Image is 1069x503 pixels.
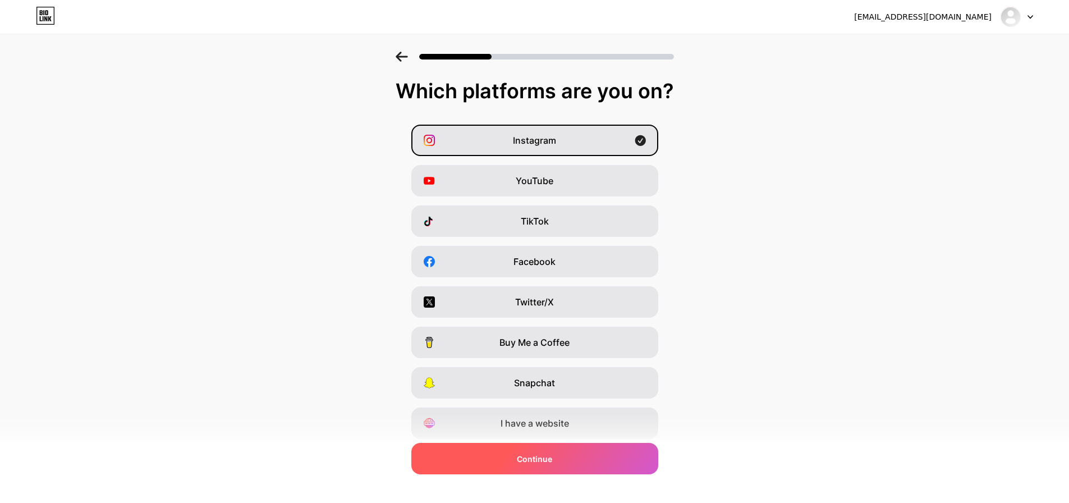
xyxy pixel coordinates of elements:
span: Instagram [513,134,556,147]
div: Which platforms are you on? [11,80,1058,102]
span: Buy Me a Coffee [499,336,570,349]
span: TikTok [521,214,549,228]
span: Facebook [513,255,556,268]
span: I have a website [501,417,569,430]
span: Continue [517,453,552,465]
span: YouTube [516,174,553,188]
span: Twitter/X [515,295,554,309]
span: Snapchat [514,376,555,390]
img: maddie01fit [1000,6,1021,28]
div: [EMAIL_ADDRESS][DOMAIN_NAME] [854,11,992,23]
